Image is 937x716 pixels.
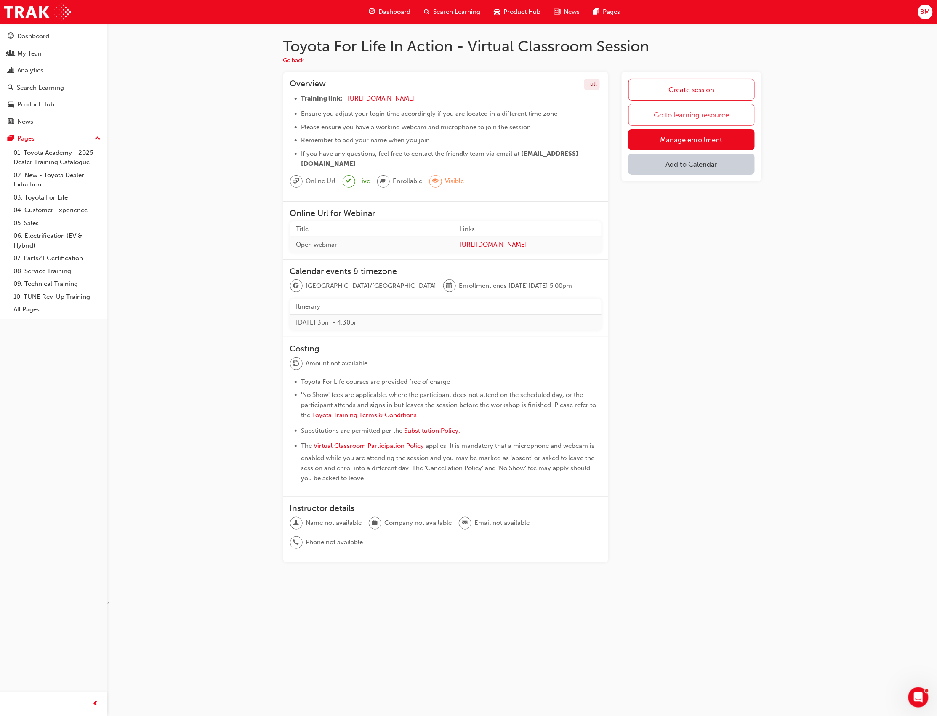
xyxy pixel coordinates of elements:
[447,281,453,292] span: calendar-icon
[301,95,343,102] span: Training link:
[283,56,304,66] button: Go back
[462,518,468,529] span: email-icon
[10,204,104,217] a: 04. Customer Experience
[314,442,424,450] a: Virtual Classroom Participation Policy
[434,7,481,17] span: Search Learning
[445,176,464,186] span: Visible
[346,176,351,186] span: tick-icon
[10,229,104,252] a: 06. Electrification (EV & Hybrid)
[475,518,530,528] span: Email not available
[290,221,454,237] th: Title
[359,176,370,186] span: Live
[306,176,336,186] span: Online Url
[301,378,450,386] span: Toyota For Life courses are provided free of charge
[3,80,104,96] a: Search Learning
[628,154,754,175] button: Add to Calendar
[95,133,101,144] span: up-icon
[628,129,754,150] a: Manage enrollment
[293,537,299,548] span: phone-icon
[17,134,35,144] div: Pages
[10,146,104,169] a: 01. Toyota Academy - 2025 Dealer Training Catalogue
[10,303,104,316] a: All Pages
[301,427,403,434] span: Substitutions are permitted per the
[587,3,627,21] a: pages-iconPages
[564,7,580,17] span: News
[301,442,312,450] span: The
[8,33,14,40] span: guage-icon
[301,150,579,168] span: [EMAIL_ADDRESS][DOMAIN_NAME]
[921,7,930,17] span: BM
[584,79,600,90] div: Full
[283,37,761,56] h1: Toyota For Life In Action - Virtual Classroom Session
[17,66,43,75] div: Analytics
[424,7,430,17] span: search-icon
[10,252,104,265] a: 07. Parts21 Certification
[306,538,363,547] span: Phone not available
[405,427,461,434] a: Substitution Policy.
[296,241,338,248] span: Open webinar
[460,240,595,250] a: [URL][DOMAIN_NAME]
[3,46,104,61] a: My Team
[290,344,602,354] h3: Costing
[348,95,415,102] a: [URL][DOMAIN_NAME]
[504,7,541,17] span: Product Hub
[418,3,487,21] a: search-iconSearch Learning
[306,281,437,291] span: [GEOGRAPHIC_DATA]/[GEOGRAPHIC_DATA]
[312,411,417,419] a: Toyota Training Terms & Conditions
[628,104,754,126] a: Go to learning resource
[393,176,423,186] span: Enrollable
[290,314,602,330] td: [DATE] 3pm - 4:30pm
[306,359,368,368] span: Amount not available
[8,67,14,75] span: chart-icon
[17,49,44,59] div: My Team
[301,391,598,419] span: 'No Show' fees are applicable, where the participant does not attend on the scheduled day, or the...
[3,97,104,112] a: Product Hub
[10,217,104,230] a: 05. Sales
[494,7,500,17] span: car-icon
[3,131,104,146] button: Pages
[3,29,104,44] a: Dashboard
[10,290,104,303] a: 10. TUNE Rev-Up Training
[381,176,386,187] span: graduationCap-icon
[293,176,299,187] span: sessionType_ONLINE_URL-icon
[17,32,49,41] div: Dashboard
[290,208,602,218] h3: Online Url for Webinar
[385,518,452,528] span: Company not available
[10,169,104,191] a: 02. New - Toyota Dealer Induction
[369,7,375,17] span: guage-icon
[8,135,14,143] span: pages-icon
[93,699,99,710] span: prev-icon
[918,5,933,19] button: BM
[594,7,600,17] span: pages-icon
[17,83,64,93] div: Search Learning
[379,7,411,17] span: Dashboard
[17,117,33,127] div: News
[301,110,558,117] span: Ensure you adjust your login time accordingly if you are located in a different time zone
[3,27,104,131] button: DashboardMy TeamAnalyticsSearch LearningProduct HubNews
[372,518,378,529] span: briefcase-icon
[433,176,439,187] span: eye-icon
[603,7,620,17] span: Pages
[8,101,14,109] span: car-icon
[487,3,548,21] a: car-iconProduct Hub
[459,281,572,291] span: Enrollment ends [DATE][DATE] 5:00pm
[3,63,104,78] a: Analytics
[301,136,430,144] span: Remember to add your name when you join
[290,503,602,513] h3: Instructor details
[293,281,299,292] span: globe-icon
[293,358,299,369] span: money-icon
[8,84,13,92] span: search-icon
[10,191,104,204] a: 03. Toyota For Life
[17,100,54,109] div: Product Hub
[4,3,71,21] img: Trak
[8,50,14,58] span: people-icon
[3,114,104,130] a: News
[306,518,362,528] span: Name not available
